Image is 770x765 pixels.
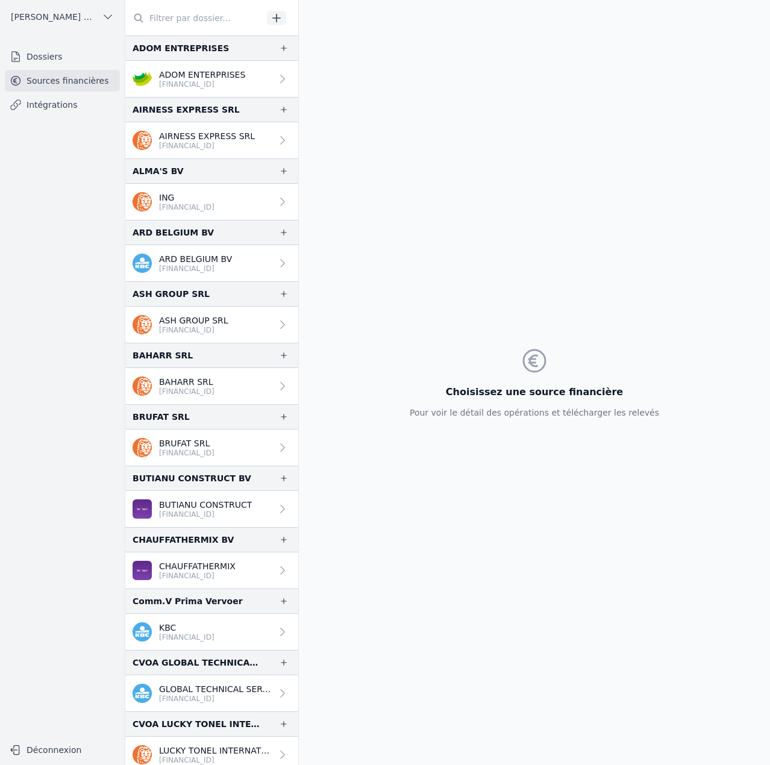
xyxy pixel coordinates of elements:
div: ARD BELGIUM BV [133,225,214,240]
div: ASH GROUP SRL [133,287,210,301]
p: AIRNESS EXPRESS SRL [159,130,255,142]
a: ASH GROUP SRL [FINANCIAL_ID] [125,307,298,343]
input: Filtrer par dossier... [125,7,263,29]
div: BAHARR SRL [133,348,193,363]
a: BAHARR SRL [FINANCIAL_ID] [125,368,298,404]
a: GLOBAL TECHNICAL SERVICES COMPANY C [FINANCIAL_ID] [125,675,298,711]
p: BRUFAT SRL [159,437,214,449]
p: [FINANCIAL_ID] [159,694,272,704]
span: [PERSON_NAME] ET PARTNERS SRL [11,11,97,23]
a: BUTIANU CONSTRUCT [FINANCIAL_ID] [125,491,298,527]
button: [PERSON_NAME] ET PARTNERS SRL [5,7,120,27]
p: [FINANCIAL_ID] [159,202,214,212]
a: ARD BELGIUM BV [FINANCIAL_ID] [125,245,298,281]
div: CVOA LUCKY TONEL INTERNATIONAL [133,717,260,731]
p: ADOM ENTERPRISES [159,69,245,81]
h3: Choisissez une source financière [410,385,659,399]
div: AIRNESS EXPRESS SRL [133,102,240,117]
p: KBC [159,622,214,634]
div: CVOA GLOBAL TECHNICAL SERVICES COMPANY [133,655,260,670]
p: ASH GROUP SRL [159,314,228,326]
p: [FINANCIAL_ID] [159,571,236,581]
p: [FINANCIAL_ID] [159,755,272,765]
img: ing.png [133,131,152,150]
p: LUCKY TONEL INTERNATIONAL SCRIS [159,745,272,757]
p: BUTIANU CONSTRUCT [159,499,252,511]
div: Comm.V Prima Vervoer [133,594,243,608]
div: ADOM ENTREPRISES [133,41,229,55]
img: kbc.png [133,622,152,642]
img: crelan.png [133,69,152,89]
div: CHAUFFATHERMIX BV [133,532,234,547]
img: BEOBANK_CTBKBEBX.png [133,499,152,519]
p: GLOBAL TECHNICAL SERVICES COMPANY C [159,683,272,695]
p: Pour voir le détail des opérations et télécharger les relevés [410,407,659,419]
p: [FINANCIAL_ID] [159,325,228,335]
a: CHAUFFATHERMIX [FINANCIAL_ID] [125,552,298,589]
button: Déconnexion [5,740,120,760]
img: ing.png [133,376,152,396]
img: kbc.png [133,254,152,273]
img: kbc.png [133,684,152,703]
p: [FINANCIAL_ID] [159,264,232,273]
p: ARD BELGIUM BV [159,253,232,265]
p: CHAUFFATHERMIX [159,560,236,572]
a: Sources financières [5,70,120,92]
p: BAHARR SRL [159,376,214,388]
img: ing.png [133,315,152,334]
div: BUTIANU CONSTRUCT BV [133,471,251,486]
img: BEOBANK_CTBKBEBX.png [133,561,152,580]
p: [FINANCIAL_ID] [159,632,214,642]
p: [FINANCIAL_ID] [159,448,214,458]
p: [FINANCIAL_ID] [159,387,214,396]
div: BRUFAT SRL [133,410,190,424]
img: ing.png [133,745,152,764]
a: AIRNESS EXPRESS SRL [FINANCIAL_ID] [125,122,298,158]
div: ALMA'S BV [133,164,184,178]
img: ing.png [133,192,152,211]
img: ing.png [133,438,152,457]
a: ING [FINANCIAL_ID] [125,184,298,220]
a: KBC [FINANCIAL_ID] [125,614,298,650]
p: [FINANCIAL_ID] [159,80,245,89]
a: Dossiers [5,46,120,67]
a: Intégrations [5,94,120,116]
a: ADOM ENTERPRISES [FINANCIAL_ID] [125,61,298,97]
p: [FINANCIAL_ID] [159,510,252,519]
p: ING [159,192,214,204]
p: [FINANCIAL_ID] [159,141,255,151]
a: BRUFAT SRL [FINANCIAL_ID] [125,429,298,466]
